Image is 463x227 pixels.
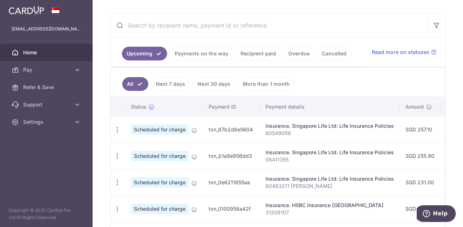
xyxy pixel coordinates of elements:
a: Read more on statuses [372,49,437,56]
a: Next 7 days [151,77,190,91]
td: txn_0e6211855aa [203,169,260,196]
input: Search by recipient name, payment id or reference [110,14,428,37]
p: 80549059 [266,130,394,137]
span: Scheduled for charge [131,177,188,188]
a: Next 30 days [193,77,235,91]
span: Scheduled for charge [131,204,188,214]
span: Amount [405,103,424,110]
div: Insurance. Singapore Life Ltd: Life Insurance Policies [266,175,394,182]
div: Insurance. Singapore Life Ltd: Life Insurance Policies [266,122,394,130]
p: 06411355 [266,156,394,163]
a: Upcoming [122,47,167,60]
span: Status [131,103,146,110]
a: All [122,77,148,91]
td: txn_b1a9e956dd3 [203,143,260,169]
td: SGD 257.10 [400,116,441,143]
span: Scheduled for charge [131,125,188,135]
span: Support [23,101,71,108]
a: More than 1 month [238,77,294,91]
div: Insurance. Singapore Life Ltd: Life Insurance Policies [266,149,394,156]
span: Scheduled for charge [131,151,188,161]
td: SGD 255.90 [400,143,441,169]
a: Recipient paid [236,47,281,60]
p: 31208107 [266,209,394,216]
p: 80483211 [PERSON_NAME] [266,182,394,190]
td: txn_87b2d8e5604 [203,116,260,143]
img: CardUp [9,6,44,14]
p: [EMAIL_ADDRESS][DOMAIN_NAME] [12,25,81,33]
span: Settings [23,118,71,126]
div: Insurance. HSBC Insurance [GEOGRAPHIC_DATA] [266,202,394,209]
td: SGD 231.00 [400,169,441,196]
a: Cancelled [317,47,351,60]
th: Payment ID [203,97,260,116]
a: Overdue [284,47,314,60]
span: Pay [23,66,71,73]
span: Home [23,49,71,56]
td: txn_0100956a42f [203,196,260,222]
iframe: Opens a widget where you can find more information [417,205,456,223]
th: Payment details [260,97,400,116]
a: Payments on the way [170,47,233,60]
span: Refer & Save [23,84,71,91]
td: SGD 175.87 [400,196,441,222]
span: Read more on statuses [372,49,429,56]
